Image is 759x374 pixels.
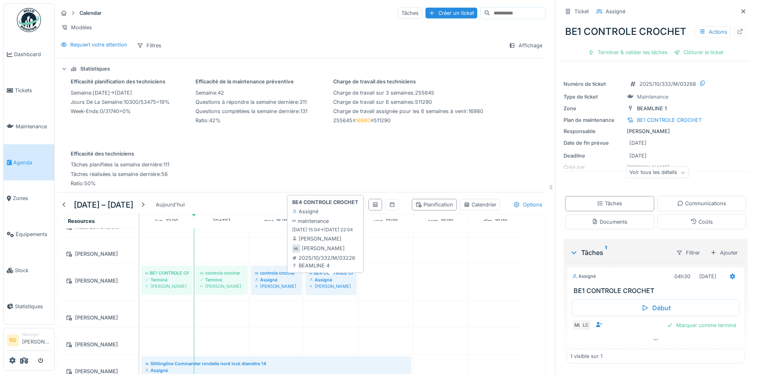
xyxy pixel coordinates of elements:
[71,78,170,85] div: Efficacité planification des techniciens
[637,116,702,124] div: BE1 CONTROLE CROCHET
[677,200,726,207] div: Communications
[564,105,624,112] div: Zone
[76,9,105,17] strong: Calendar
[255,283,298,289] div: [PERSON_NAME]
[63,340,133,350] div: [PERSON_NAME]
[4,288,54,324] a: Statistiques
[510,199,546,210] div: Options
[690,218,713,226] div: Coûts
[71,171,160,177] span: Tâches réalisées la semaine dernière
[309,283,353,289] div: [PERSON_NAME]
[14,51,51,58] span: Dashboard
[333,117,483,124] div: 255645 ≤ ≤ 511290
[292,198,358,206] strong: BE4 CONTROLE CROCHET
[564,127,624,135] div: Responsable
[309,270,353,276] div: BE4 CONTROLE CROCHET
[145,270,189,276] div: BE1 CONTROLE CROCHET
[696,26,731,38] div: Actions
[292,254,355,262] div: 2025/10/332/M/03226
[663,320,739,331] div: Marquer comme terminé
[195,108,299,114] span: Questions complétées la semaine dernière
[17,8,41,32] img: Badge_color-CXgf-gQk.svg
[15,87,51,94] span: Tickets
[605,248,607,257] sup: 1
[464,201,497,208] div: Calendrier
[71,99,122,105] span: jours de la semaine
[71,150,169,158] div: Efficacité des techniciens
[425,8,477,18] div: Créer un ticket
[7,332,51,351] a: RG Manager[PERSON_NAME]
[195,78,307,85] div: Efficacité de la maintenance préventive
[629,152,647,160] div: [DATE]
[4,144,54,180] a: Agenda
[7,334,19,346] li: RG
[200,277,244,283] div: Terminé
[133,40,165,51] div: Filtres
[572,273,596,280] div: Assigné
[292,226,353,233] small: [DATE] 15:04 -> [DATE] 22:04
[333,78,483,85] div: Charge de travail des techniciens
[145,283,189,289] div: [PERSON_NAME]
[262,216,291,226] a: 15 octobre 2025
[574,8,589,15] div: Ticket
[15,267,51,274] span: Stock
[292,208,318,215] div: Assigné
[58,62,546,77] summary: Statistiques
[16,123,51,130] span: Maintenance
[153,199,188,210] div: Aujourd'hui
[564,116,624,124] div: Plan de maintenance
[195,99,298,105] span: Questions à répondre la semaine dernière
[333,90,413,96] span: Charge de travail sur 3 semaines
[426,216,455,226] a: 18 octobre 2025
[626,167,689,178] div: Voir tous les détails
[71,180,83,186] span: Ratio
[333,89,483,97] div: : 255645
[415,201,453,208] div: Planification
[22,332,51,338] div: Manager
[564,80,624,88] div: Numéro de ticket
[333,108,467,114] span: Charge de travail assignée pour les 6 semaines à venir
[4,73,54,109] a: Tickets
[597,200,622,207] div: Tâches
[333,98,483,106] div: : 511290
[309,277,353,283] div: Assigné
[58,22,96,33] div: Modèles
[16,230,51,238] span: Équipements
[71,170,169,178] div: : 56
[629,139,647,147] div: [DATE]
[564,127,748,135] div: [PERSON_NAME]
[13,159,51,166] span: Agenda
[292,217,329,225] div: maintenance
[145,360,407,367] div: Slittingline Commander rondelle nord lock diamètre 14
[71,90,91,96] span: semaine
[15,303,51,310] span: Statistiques
[4,253,54,289] a: Stock
[195,89,307,97] div: : 42
[398,7,422,19] div: Tâches
[570,352,602,360] div: 1 visible sur 1
[356,117,370,123] span: 16980
[572,319,583,331] div: ML
[255,277,298,283] div: Assigné
[80,65,110,73] div: Statistiques
[195,107,307,115] div: : 131
[74,200,133,210] h5: [DATE] – [DATE]
[572,299,739,316] div: Début
[292,245,300,253] div: ML
[505,40,546,51] div: Affichage
[574,287,741,295] h3: BE1 CONTROLE CROCHET
[195,90,216,96] span: semaine
[145,277,189,283] div: Terminé
[639,80,696,88] div: 2025/10/332/M/03268
[372,216,400,226] a: 17 octobre 2025
[71,89,170,97] div: : [DATE] → [DATE]
[4,109,54,145] a: Maintenance
[292,262,355,269] div: BEAMLINE 4
[674,273,690,280] div: 04h30
[671,47,726,58] div: Clôturer le ticket
[333,99,413,105] span: Charge de travail sur 6 semaines
[68,218,95,224] span: Resources
[481,216,509,226] a: 19 octobre 2025
[637,93,668,101] div: Maintenance
[707,247,741,259] div: Ajouter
